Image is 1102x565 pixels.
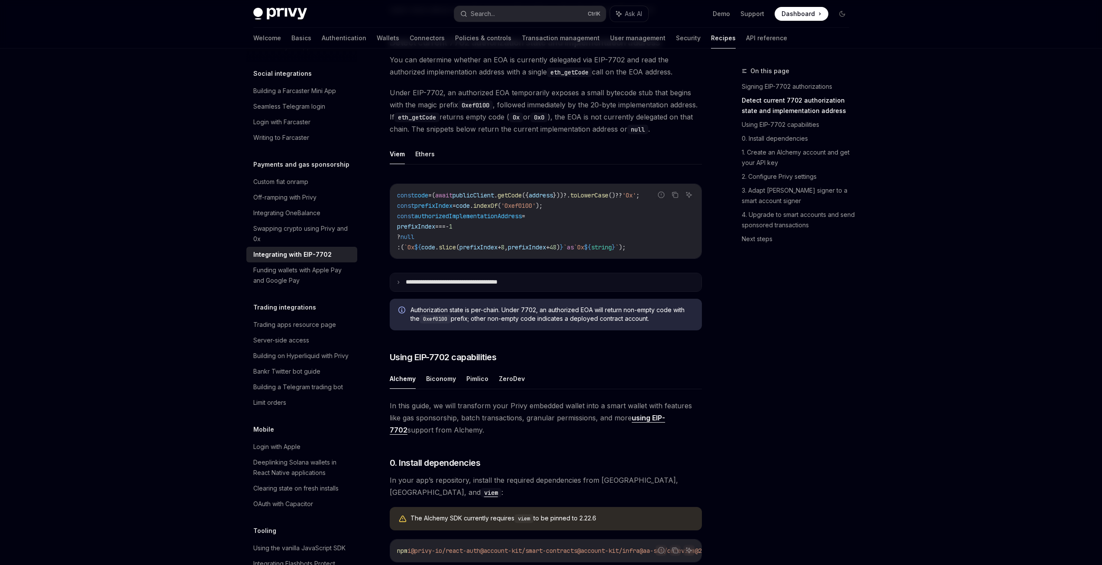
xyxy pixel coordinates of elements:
[622,191,636,199] span: '0x'
[401,233,414,241] span: null
[246,221,357,247] a: Swapping crypto using Privy and 0x
[625,10,642,18] span: Ask AI
[610,28,666,48] a: User management
[415,144,435,164] button: Ethers
[546,243,549,251] span: +
[253,177,308,187] div: Custom fiat onramp
[390,400,702,436] span: In this guide, we will transform your Privy embedded wallet into a smart wallet with features lik...
[410,514,693,523] div: The Alchemy SDK currently requires to be pinned to 2.22.6
[253,499,313,509] div: OAuth with Capacitor
[669,189,681,200] button: Copy the contents from the code block
[246,439,357,455] a: Login with Apple
[499,368,525,389] button: ZeroDev
[504,243,508,251] span: ,
[435,191,452,199] span: await
[291,28,311,48] a: Basics
[536,202,543,210] span: );
[397,243,401,251] span: :
[246,114,357,130] a: Login with Farcaster
[454,6,606,22] button: Search...CtrlK
[253,351,349,361] div: Building on Hyperliquid with Privy
[656,545,667,556] button: Report incorrect code
[253,320,336,330] div: Trading apps resource page
[322,28,366,48] a: Authentication
[456,202,470,210] span: code
[501,243,504,251] span: 8
[591,243,612,251] span: string
[253,483,339,494] div: Clearing state on fresh installs
[640,547,681,555] span: @aa-sdk/core
[390,368,416,389] button: Alchemy
[470,202,473,210] span: .
[398,515,407,523] svg: Warning
[390,351,497,363] span: Using EIP-7702 capabilities
[775,7,828,21] a: Dashboard
[246,455,357,481] a: Deeplinking Solana wallets in React Native applications
[390,474,702,498] span: In your app’s repository, install the required dependencies from [GEOGRAPHIC_DATA], [GEOGRAPHIC_D...
[547,68,592,77] code: eth_getCode
[390,413,665,435] a: using EIP-7702
[563,243,567,251] span: `
[397,212,414,220] span: const
[253,132,309,143] div: Writing to Farcaster
[466,368,488,389] button: Pimlico
[253,159,349,170] h5: Payments and gas sponsorship
[246,262,357,288] a: Funding wallets with Apple Pay and Google Pay
[742,80,856,94] a: Signing EIP-7702 authorizations
[452,191,494,199] span: publicClient
[577,547,640,555] span: @account-kit/infra
[398,307,407,315] svg: Info
[253,265,352,286] div: Funding wallets with Apple Pay and Google Pay
[681,547,719,555] span: viem@2.22.6
[608,191,615,199] span: ()
[669,545,681,556] button: Copy the contents from the code block
[750,66,789,76] span: On this page
[742,118,856,132] a: Using EIP-7702 capabilities
[253,192,317,203] div: Off-ramping with Privy
[456,243,459,251] span: (
[253,28,281,48] a: Welcome
[676,28,701,48] a: Security
[390,54,702,78] span: You can determine whether an EOA is currently delegated via EIP-7702 and read the authorized impl...
[560,243,563,251] span: }
[253,8,307,20] img: dark logo
[584,243,591,251] span: ${
[782,10,815,18] span: Dashboard
[404,243,414,251] span: `0x
[481,488,501,497] code: viem
[509,113,523,122] code: 0x
[498,202,501,210] span: (
[411,547,480,555] span: @privy-io/react-auth
[246,364,357,379] a: Bankr Twitter bot guide
[522,191,529,199] span: ({
[253,249,332,260] div: Integrating with EIP-7702
[253,302,316,313] h5: Trading integrations
[246,481,357,496] a: Clearing state on fresh installs
[435,223,446,230] span: ===
[246,395,357,410] a: Limit orders
[713,10,730,18] a: Demo
[567,243,574,251] span: as
[426,368,456,389] button: Biconomy
[253,424,274,435] h5: Mobile
[683,189,695,200] button: Ask AI
[246,174,357,190] a: Custom fiat onramp
[498,191,522,199] span: getCode
[588,10,601,17] span: Ctrl K
[711,28,736,48] a: Recipes
[746,28,787,48] a: API reference
[742,232,856,246] a: Next steps
[501,202,536,210] span: '0xef0100'
[410,28,445,48] a: Connectors
[556,243,560,251] span: )
[414,202,452,210] span: prefixIndex
[410,306,693,323] span: Authorization state is per-chain. Under 7702, an authorized EOA will return non-empty code with t...
[253,335,309,345] div: Server-side access
[390,457,481,469] span: 0. Install dependencies
[253,382,343,392] div: Building a Telegram trading bot
[742,132,856,145] a: 0. Install dependencies
[246,130,357,145] a: Writing to Farcaster
[253,117,310,127] div: Login with Farcaster
[446,223,449,230] span: -
[627,125,648,134] code: null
